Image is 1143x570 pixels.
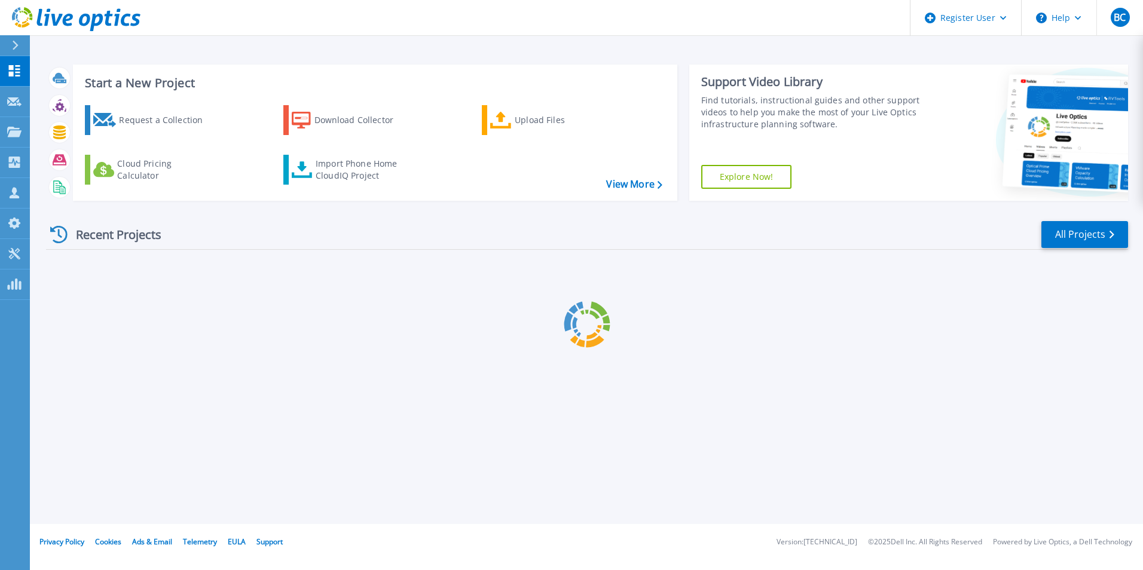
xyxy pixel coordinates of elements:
li: Powered by Live Optics, a Dell Technology [993,538,1132,546]
a: Request a Collection [85,105,218,135]
a: Upload Files [482,105,615,135]
a: Ads & Email [132,537,172,547]
a: All Projects [1041,221,1128,248]
li: © 2025 Dell Inc. All Rights Reserved [868,538,982,546]
a: View More [606,179,662,190]
div: Cloud Pricing Calculator [117,158,213,182]
a: Privacy Policy [39,537,84,547]
div: Request a Collection [119,108,215,132]
a: Telemetry [183,537,217,547]
a: Cloud Pricing Calculator [85,155,218,185]
a: EULA [228,537,246,547]
a: Cookies [95,537,121,547]
h3: Start a New Project [85,76,662,90]
div: Find tutorials, instructional guides and other support videos to help you make the most of your L... [701,94,925,130]
li: Version: [TECHNICAL_ID] [777,538,857,546]
a: Support [256,537,283,547]
div: Upload Files [515,108,610,132]
div: Import Phone Home CloudIQ Project [316,158,409,182]
a: Download Collector [283,105,417,135]
span: BC [1114,13,1126,22]
div: Recent Projects [46,220,178,249]
div: Download Collector [314,108,410,132]
a: Explore Now! [701,165,792,189]
div: Support Video Library [701,74,925,90]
